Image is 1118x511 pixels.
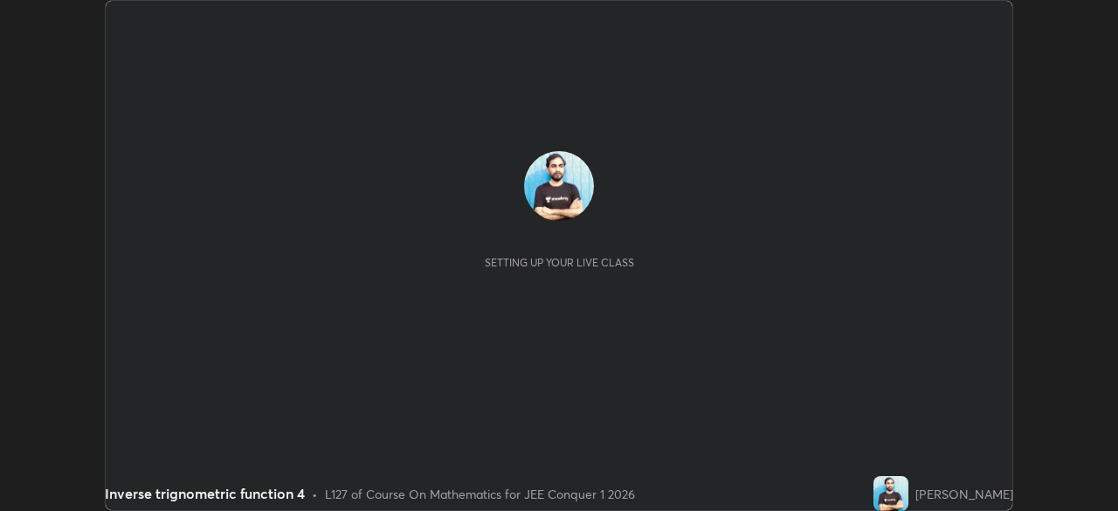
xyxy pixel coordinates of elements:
[312,485,318,503] div: •
[325,485,635,503] div: L127 of Course On Mathematics for JEE Conquer 1 2026
[915,485,1013,503] div: [PERSON_NAME]
[485,256,634,269] div: Setting up your live class
[105,483,305,504] div: Inverse trignometric function 4
[873,476,908,511] img: 41f1aa9c7ca44fd2ad61e2e528ab5424.jpg
[524,151,594,221] img: 41f1aa9c7ca44fd2ad61e2e528ab5424.jpg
